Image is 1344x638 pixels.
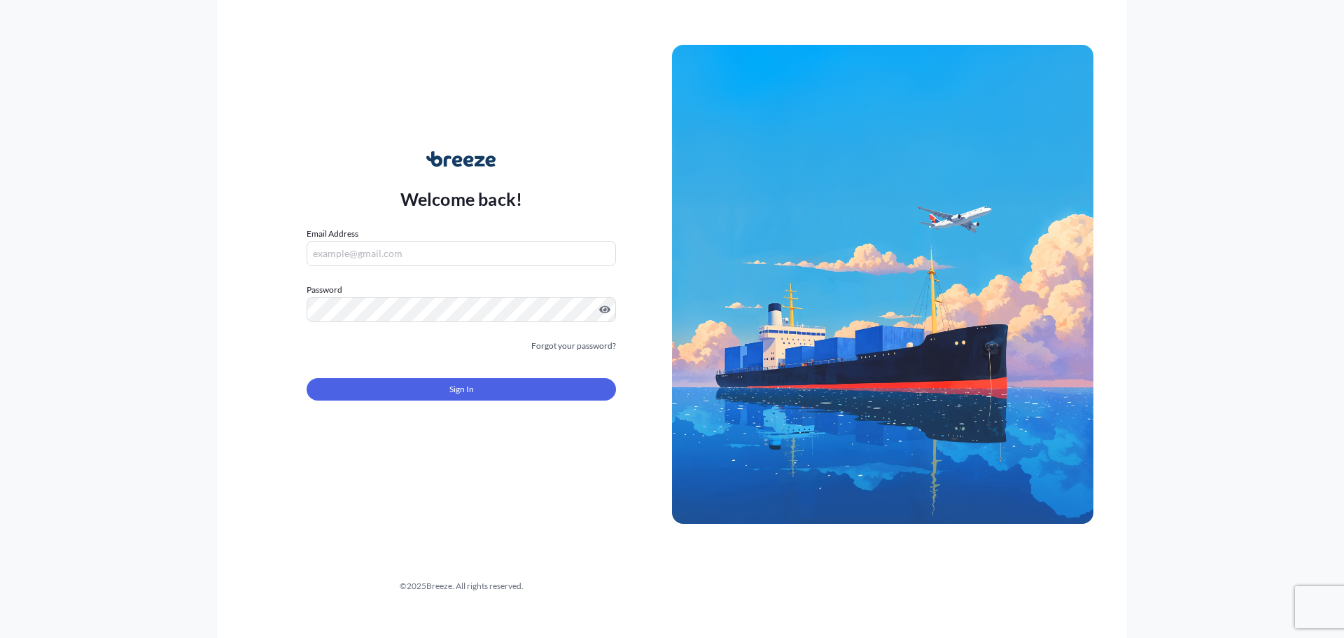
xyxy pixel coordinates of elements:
div: © 2025 Breeze. All rights reserved. [251,579,672,593]
a: Forgot your password? [531,339,616,353]
button: Show password [599,304,610,315]
img: Ship illustration [672,45,1093,524]
label: Password [307,283,616,297]
input: example@gmail.com [307,241,616,266]
span: Sign In [449,382,474,396]
button: Sign In [307,378,616,401]
label: Email Address [307,227,358,241]
p: Welcome back! [400,188,523,210]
